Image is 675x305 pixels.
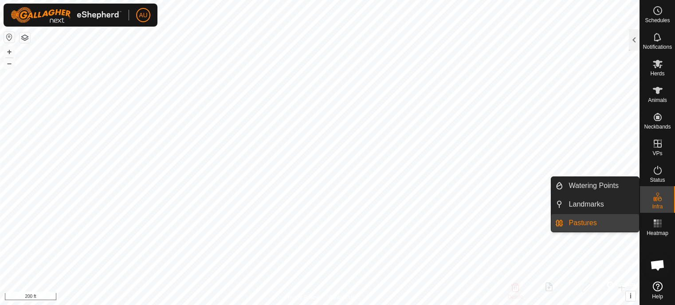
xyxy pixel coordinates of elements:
[4,58,15,69] button: –
[640,278,675,303] a: Help
[645,18,670,23] span: Schedules
[644,252,671,278] div: Open chat
[626,291,636,301] button: i
[569,199,604,210] span: Landmarks
[564,177,640,195] a: Watering Points
[4,32,15,43] button: Reset Map
[650,71,664,76] span: Herds
[652,294,663,299] span: Help
[630,292,632,300] span: i
[551,214,639,232] li: Pastures
[643,44,672,50] span: Notifications
[564,196,640,213] a: Landmarks
[551,177,639,195] li: Watering Points
[648,98,667,103] span: Animals
[20,32,30,43] button: Map Layers
[285,293,318,301] a: Privacy Policy
[11,7,122,23] img: Gallagher Logo
[4,47,15,57] button: +
[650,177,665,183] span: Status
[647,231,668,236] span: Heatmap
[652,151,662,156] span: VPs
[551,196,639,213] li: Landmarks
[569,180,619,191] span: Watering Points
[644,124,671,129] span: Neckbands
[329,293,355,301] a: Contact Us
[139,11,147,20] span: AU
[569,218,597,228] span: Pastures
[652,204,663,209] span: Infra
[564,214,640,232] a: Pastures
